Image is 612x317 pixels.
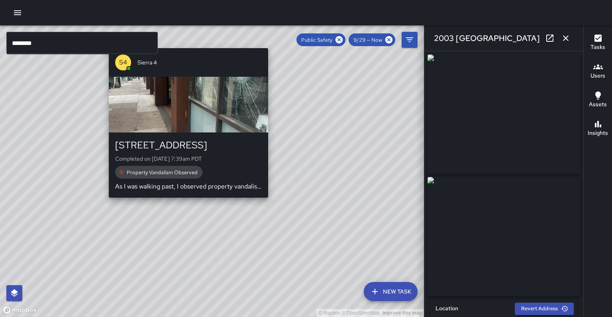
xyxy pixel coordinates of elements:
[296,33,345,46] div: Public Safety
[115,182,262,191] p: As I was walking past, I observed property vandalism, glass, shattered on ground and 2 shattered ...
[584,29,612,57] button: Tasks
[584,57,612,86] button: Users
[122,169,202,176] span: Property Vandalism Observed
[349,33,395,46] div: 9/29 — Now
[109,48,268,198] button: S4Sierra 4[STREET_ADDRESS]Completed on [DATE] 7:39am PDTProperty Vandalism ObservedAs I was walki...
[296,37,337,43] span: Public Safety
[435,304,458,313] h6: Location
[137,58,262,66] span: Sierra 4
[590,72,605,80] h6: Users
[515,303,574,315] button: Revert Address
[349,37,387,43] span: 9/29 — Now
[115,139,262,152] div: [STREET_ADDRESS]
[584,115,612,143] button: Insights
[589,100,607,109] h6: Assets
[590,43,605,52] h6: Tasks
[428,54,580,174] img: request_images%2F293ffda0-9d41-11f0-b95e-6393eaccb979
[364,282,418,301] button: New Task
[584,86,612,115] button: Assets
[115,155,262,163] p: Completed on [DATE] 7:39am PDT
[428,177,580,296] img: request_images%2F2a8304f0-9d41-11f0-b95e-6393eaccb979
[588,129,608,138] h6: Insights
[434,32,540,45] h6: 2003 [GEOGRAPHIC_DATA]
[119,58,127,67] p: S4
[402,32,418,48] button: Filters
